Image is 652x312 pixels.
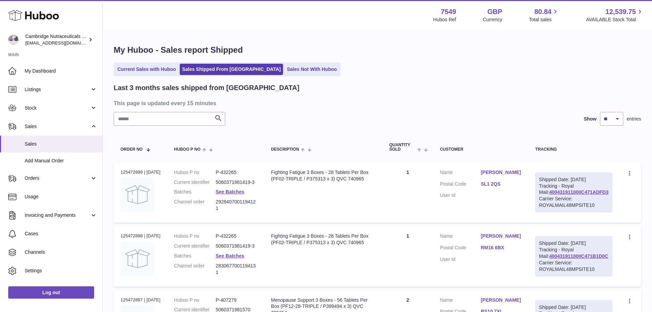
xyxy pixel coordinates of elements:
span: Settings [25,267,97,274]
a: See Batches [216,253,244,259]
span: Invoicing and Payments [25,212,90,219]
span: Orders [25,175,90,182]
dt: Postal Code [440,181,481,189]
a: See Batches [216,189,244,195]
dt: Huboo P no [174,297,216,303]
div: Shipped Date: [DATE] [539,304,609,311]
span: 12,539.75 [605,7,636,16]
td: 1 [382,162,433,223]
a: Log out [8,286,94,299]
a: Sales Shipped From [GEOGRAPHIC_DATA] [180,64,283,75]
span: Sales [25,123,90,130]
h3: This page is updated every 15 minutes [114,99,639,107]
strong: GBP [487,7,502,16]
a: [PERSON_NAME] [481,169,522,176]
dt: Current identifier [174,179,216,186]
span: Cases [25,230,97,237]
dd: P-432265 [216,169,257,176]
dt: Huboo P no [174,169,216,176]
span: Huboo P no [174,147,201,152]
a: 400431911000C471B1D0C [549,253,608,259]
dt: User Id [440,256,481,263]
a: 80.84 Total sales [529,7,559,23]
h2: Last 3 months sales shipped from [GEOGRAPHIC_DATA] [114,83,299,92]
span: [EMAIL_ADDRESS][DOMAIN_NAME] [25,40,101,46]
div: Currency [483,16,502,23]
div: Fighting Fatigue 3 Boxes - 28 Tablets Per Box (PF02-TRIPLE / P375313 x 3) QVC 740965 [271,233,376,246]
span: Channels [25,249,97,255]
h1: My Huboo - Sales report Shipped [114,45,641,55]
span: Total sales [529,16,559,23]
span: 80.84 [534,7,551,16]
dd: P-432265 [216,233,257,239]
span: Order No [120,147,143,152]
dt: User Id [440,192,481,199]
span: Listings [25,86,90,93]
span: Stock [25,105,90,111]
div: Shipped Date: [DATE] [539,176,609,183]
strong: 7549 [441,7,456,16]
span: Usage [25,194,97,200]
span: AVAILABLE Stock Total [586,16,644,23]
div: Tracking - Royal Mail: [535,236,612,276]
div: 125472898 | [DATE] [120,233,161,239]
dt: Channel order [174,199,216,212]
div: Huboo Ref [433,16,456,23]
a: SL1 2QS [481,181,522,187]
div: Customer [440,147,521,152]
img: no-photo.jpg [120,241,155,276]
a: Sales Not With Huboo [284,64,339,75]
a: [PERSON_NAME] [481,233,522,239]
span: Description [271,147,299,152]
div: Shipped Date: [DATE] [539,240,609,247]
div: 125472897 | [DATE] [120,297,161,303]
dt: Batches [174,253,216,259]
div: Tracking - Royal Mail: [535,173,612,212]
div: Carrier Service: ROYALMAIL48MPSITE10 [539,196,609,209]
span: entries [627,116,641,122]
td: 1 [382,226,433,286]
dt: Huboo P no [174,233,216,239]
div: Fighting Fatigue 3 Boxes - 28 Tablets Per Box (PF02-TRIPLE / P375313 x 3) QVC 740965 [271,169,376,182]
img: no-photo.jpg [120,177,155,212]
a: 12,539.75 AVAILABLE Stock Total [586,7,644,23]
img: internalAdmin-7549@internal.huboo.com [8,35,18,45]
dd: 2928407001194121 [216,199,257,212]
dt: Current identifier [174,243,216,249]
label: Show [584,116,597,122]
dd: 5060371981419-3 [216,243,257,249]
div: 125472899 | [DATE] [120,169,161,175]
dt: Name [440,233,481,241]
span: Quantity Sold [389,143,416,152]
dt: Name [440,169,481,177]
dd: 2830677001194131 [216,263,257,276]
a: 400431911000C471ADFD3 [549,189,609,195]
div: Carrier Service: ROYALMAIL48MPSITE10 [539,260,609,273]
span: My Dashboard [25,68,97,74]
span: Sales [25,141,97,147]
dt: Name [440,297,481,305]
a: [PERSON_NAME] [481,297,522,303]
dd: 5060371981419-3 [216,179,257,186]
span: Add Manual Order [25,158,97,164]
dt: Postal Code [440,245,481,253]
div: Cambridge Nutraceuticals Ltd [25,33,87,46]
dt: Batches [174,189,216,195]
dt: Channel order [174,263,216,276]
div: Tracking [535,147,612,152]
a: Current Sales with Huboo [115,64,178,75]
a: RM16 6BX [481,245,522,251]
dd: P-407279 [216,297,257,303]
